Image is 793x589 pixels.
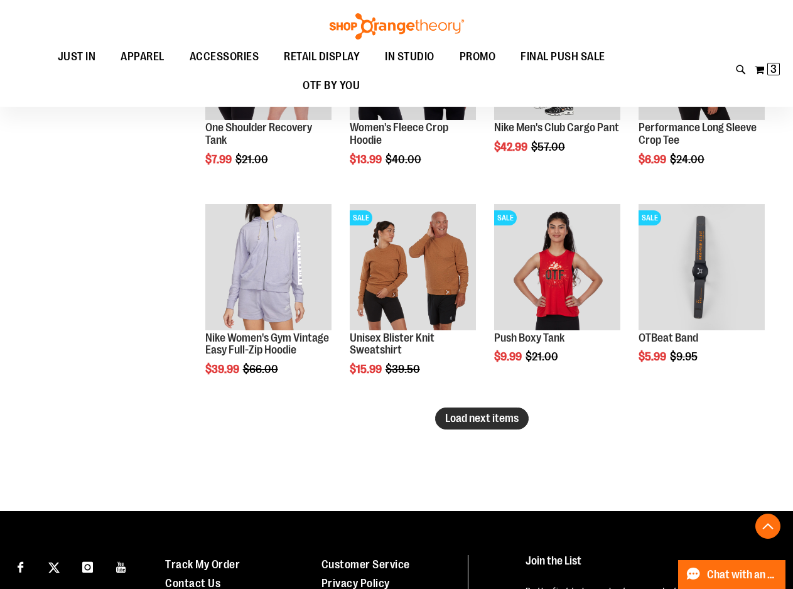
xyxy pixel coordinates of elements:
a: Visit our Facebook page [9,555,31,577]
a: Product image for Push Boxy TankSALE [494,204,620,332]
div: product [488,198,627,396]
a: Visit our Instagram page [77,555,99,577]
a: One Shoulder Recovery Tank [205,121,312,146]
span: $42.99 [494,141,529,153]
span: $57.00 [531,141,567,153]
a: OTBeat BandSALE [639,204,765,332]
span: $13.99 [350,153,384,166]
span: $6.99 [639,153,668,166]
a: Visit our X page [43,555,65,577]
img: Twitter [48,562,60,573]
span: $21.00 [235,153,270,166]
span: FINAL PUSH SALE [521,43,605,71]
img: Product image for Push Boxy Tank [494,204,620,330]
a: Push Boxy Tank [494,332,564,344]
a: Unisex Blister Knit Sweatshirt [350,332,434,357]
span: $7.99 [205,153,234,166]
a: OTBeat Band [639,332,698,344]
span: $15.99 [350,363,384,376]
a: Product image for Unisex Blister Knit SweatshirtSALE [350,204,476,332]
span: JUST IN [58,43,96,71]
span: IN STUDIO [385,43,434,71]
span: 3 [770,63,777,75]
a: Nike Men's Club Cargo Pant [494,121,619,134]
span: $5.99 [639,350,668,363]
a: Performance Long Sleeve Crop Tee [639,121,757,146]
span: ACCESSORIES [190,43,259,71]
button: Load next items [435,408,529,430]
div: product [343,198,482,408]
h4: Join the List [526,555,771,578]
a: Customer Service [321,558,410,571]
div: product [632,198,771,396]
a: Visit our Youtube page [111,555,132,577]
img: OTBeat Band [639,204,765,330]
span: OTF BY YOU [303,72,360,100]
span: PROMO [460,43,496,71]
span: $21.00 [526,350,560,363]
span: $24.00 [670,153,706,166]
button: Chat with an Expert [678,560,786,589]
a: Women's Fleece Crop Hoodie [350,121,448,146]
span: $9.99 [494,350,524,363]
span: $66.00 [243,363,280,376]
div: product [199,198,338,408]
img: Product image for Nike Gym Vintage Easy Full Zip Hoodie [205,204,332,330]
span: APPAREL [121,43,165,71]
span: $39.50 [386,363,422,376]
button: Back To Top [755,514,780,539]
a: Track My Order [165,558,240,571]
span: Chat with an Expert [707,569,778,581]
span: SALE [350,210,372,225]
span: Load next items [445,412,519,424]
span: SALE [494,210,517,225]
span: $40.00 [386,153,423,166]
a: Product image for Nike Gym Vintage Easy Full Zip Hoodie [205,204,332,332]
span: $39.99 [205,363,241,376]
span: RETAIL DISPLAY [284,43,360,71]
span: SALE [639,210,661,225]
span: $9.95 [670,350,699,363]
img: Product image for Unisex Blister Knit Sweatshirt [350,204,476,330]
a: Nike Women's Gym Vintage Easy Full-Zip Hoodie [205,332,329,357]
img: Shop Orangetheory [328,13,466,40]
